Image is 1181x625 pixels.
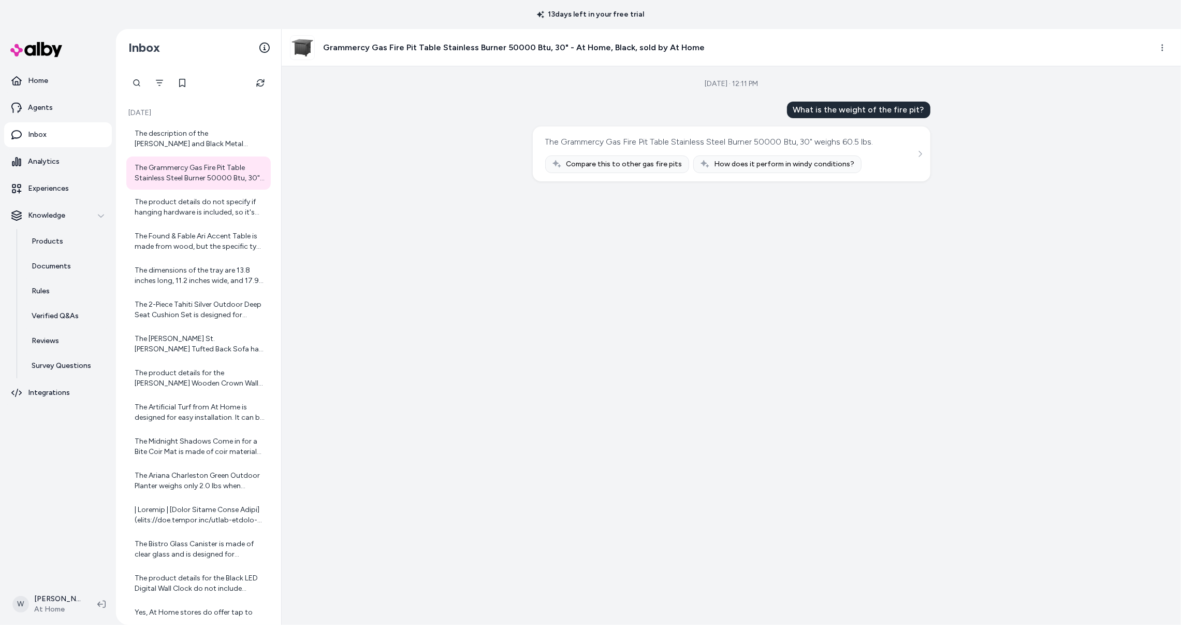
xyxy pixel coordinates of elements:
div: The product details do not specify if hanging hardware is included, so it's best to check that be... [135,197,265,218]
p: [DATE] [126,108,271,118]
a: The Bistro Glass Canister is made of clear glass and is designed for convenient storage of dry in... [126,533,271,566]
a: The dimensions of the tray are 13.8 inches long, 11.2 inches wide, and 17.9 inches high. [126,259,271,292]
span: How does it perform in windy conditions? [715,159,855,169]
p: Rules [32,286,50,296]
a: Analytics [4,149,112,174]
div: [DATE] · 12:11 PM [705,79,758,89]
a: Home [4,68,112,93]
div: The product details for the [PERSON_NAME] Wooden Crown Wall Ledge, 36" do not include specific in... [135,368,265,389]
div: The Ariana Charleston Green Outdoor Planter weighs only 2.0 lbs when empty, making it easy to mov... [135,471,265,491]
a: Reviews [21,329,112,353]
span: At Home [34,604,81,615]
p: Survey Questions [32,361,91,371]
a: The [PERSON_NAME] St. [PERSON_NAME] Tufted Back Sofa has a weight limit of 500 lbs. [126,328,271,361]
a: Integrations [4,380,112,405]
a: Experiences [4,176,112,201]
p: Products [32,236,63,247]
div: The Found & Fable Ari Accent Table is made from wood, but the specific type of wood is not mentio... [135,231,265,252]
p: Agents [28,103,53,113]
div: | Loremip | [Dolor Sitame Conse Adipi](elits://doe.tempor.inc/utlab-etdolo-magna-al/705426908.eni... [135,505,265,525]
a: The Grammercy Gas Fire Pit Table Stainless Steel Burner 50000 Btu, 30" weighs 60.5 lbs. [126,157,271,190]
div: The description of the [PERSON_NAME] and Black Metal Laundry Canister does not mention having a l... [135,129,265,149]
a: The Artificial Turf from At Home is designed for easy installation. It can be glued, seamed, or s... [126,396,271,429]
a: The product details do not specify if hanging hardware is included, so it's best to check that be... [126,191,271,224]
div: The Grammercy Gas Fire Pit Table Stainless Steel Burner 50000 Btu, 30" weighs 60.5 lbs. [135,163,265,183]
div: The Midnight Shadows Come in for a Bite Coir Mat is made of coir material and is intended for ind... [135,436,265,457]
span: W [12,596,29,613]
a: | Loremip | [Dolor Sitame Conse Adipi](elits://doe.tempor.inc/utlab-etdolo-magna-al/705426908.eni... [126,499,271,532]
p: [PERSON_NAME] [34,594,81,604]
p: Knowledge [28,210,65,221]
a: Documents [21,254,112,279]
img: alby Logo [10,42,62,57]
a: The description of the [PERSON_NAME] and Black Metal Laundry Canister does not mention having a l... [126,122,271,155]
p: Experiences [28,183,69,194]
a: Agents [4,95,112,120]
div: The Artificial Turf from At Home is designed for easy installation. It can be glued, seamed, or s... [135,402,265,423]
a: The 2-Piece Tahiti Silver Outdoor Deep Seat Cushion Set is designed for outdoor use, but it is sp... [126,293,271,326]
button: Knowledge [4,203,112,228]
a: The Ariana Charleston Green Outdoor Planter weighs only 2.0 lbs when empty, making it easy to mov... [126,464,271,498]
div: The Bistro Glass Canister is made of clear glass and is designed for convenient storage of dry in... [135,539,265,560]
p: Analytics [28,157,60,167]
a: Verified Q&As [21,304,112,329]
a: Inbox [4,122,112,147]
a: Survey Questions [21,353,112,378]
a: The product details for the [PERSON_NAME] Wooden Crown Wall Ledge, 36" do not include specific in... [126,362,271,395]
p: Inbox [28,130,47,140]
span: Compare this to other gas fire pits [566,159,682,169]
a: Rules [21,279,112,304]
div: The product details for the Black LED Digital Wall Clock do not include specific instructions for... [135,573,265,594]
a: The product details for the Black LED Digital Wall Clock do not include specific instructions for... [126,567,271,600]
div: The [PERSON_NAME] St. [PERSON_NAME] Tufted Back Sofa has a weight limit of 500 lbs. [135,334,265,354]
button: Filter [149,73,170,93]
div: The dimensions of the tray are 13.8 inches long, 11.2 inches wide, and 17.9 inches high. [135,265,265,286]
img: grammercy-gas-fire-pit-table-stainless-steel-burner-50000-btu-30.jpg [290,36,314,60]
button: W[PERSON_NAME]At Home [6,588,89,621]
div: The 2-Piece Tahiti Silver Outdoor Deep Seat Cushion Set is designed for outdoor use, but it is sp... [135,300,265,320]
a: Products [21,229,112,254]
p: Verified Q&As [32,311,79,321]
h3: Grammercy Gas Fire Pit Table Stainless Burner 50000 Btu, 30" - At Home, Black, sold by At Home [323,41,705,54]
h2: Inbox [128,40,160,55]
button: Refresh [250,73,271,93]
p: Integrations [28,388,70,398]
div: The Grammercy Gas Fire Pit Table Stainless Steel Burner 50000 Btu, 30" weighs 60.5 lbs. [545,135,873,149]
a: The Midnight Shadows Come in for a Bite Coir Mat is made of coir material and is intended for ind... [126,430,271,463]
a: The Found & Fable Ari Accent Table is made from wood, but the specific type of wood is not mentio... [126,225,271,258]
p: Home [28,76,48,86]
p: Reviews [32,336,59,346]
p: 13 days left in your free trial [531,9,651,20]
button: See more [914,148,926,160]
p: Documents [32,261,71,272]
div: What is the weight of the fire pit? [787,102,930,118]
